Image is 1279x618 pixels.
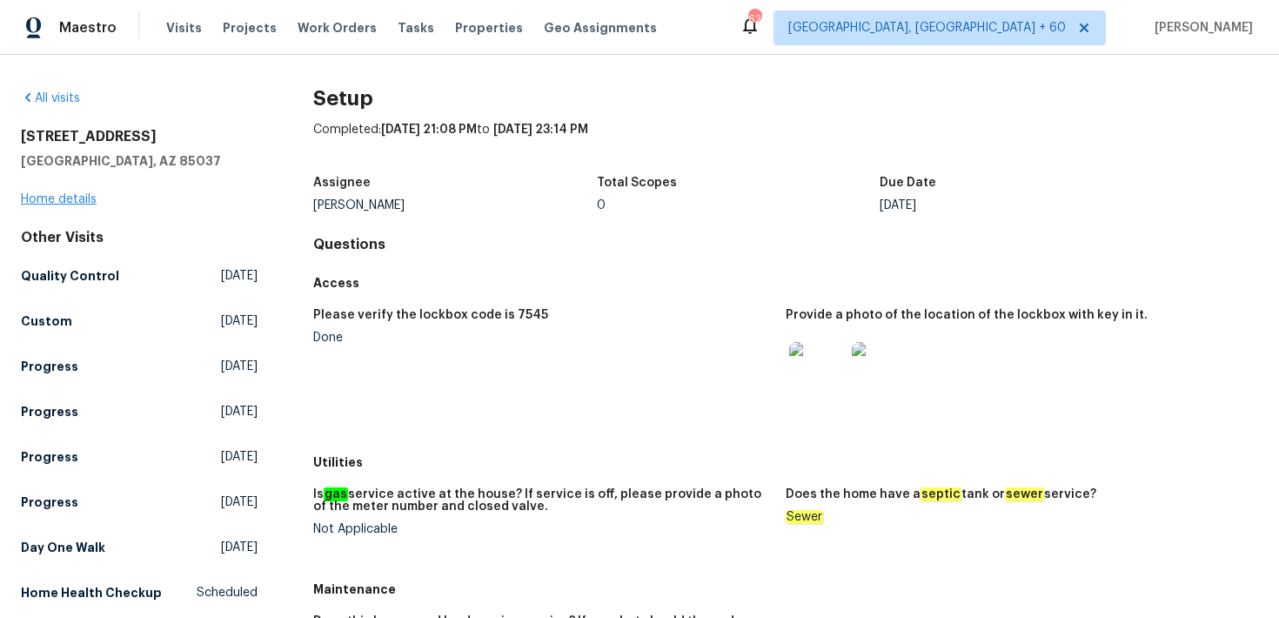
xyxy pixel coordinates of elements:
[313,488,772,513] h5: Is service active at the house? If service is off, please provide a photo of the meter number and...
[221,494,258,511] span: [DATE]
[21,396,258,427] a: Progress[DATE]
[21,441,258,473] a: Progress[DATE]
[221,403,258,420] span: [DATE]
[21,128,258,145] h2: [STREET_ADDRESS]
[313,121,1258,166] div: Completed: to
[786,510,823,524] em: Sewer
[21,351,258,382] a: Progress[DATE]
[313,332,772,344] div: Done
[313,453,1258,471] h5: Utilities
[788,19,1066,37] span: [GEOGRAPHIC_DATA], [GEOGRAPHIC_DATA] + 60
[21,584,162,601] h5: Home Health Checkup
[21,267,119,285] h5: Quality Control
[313,309,548,321] h5: Please verify the lockbox code is 7545
[21,152,258,170] h5: [GEOGRAPHIC_DATA], AZ 85037
[544,19,657,37] span: Geo Assignments
[313,236,1258,253] h4: Questions
[223,19,277,37] span: Projects
[21,358,78,375] h5: Progress
[313,523,772,535] div: Not Applicable
[221,312,258,330] span: [DATE]
[21,532,258,563] a: Day One Walk[DATE]
[21,229,258,246] div: Other Visits
[597,177,677,189] h5: Total Scopes
[166,19,202,37] span: Visits
[313,581,1258,598] h5: Maintenance
[786,309,1148,321] h5: Provide a photo of the location of the lockbox with key in it.
[21,487,258,518] a: Progress[DATE]
[21,312,72,330] h5: Custom
[313,199,597,212] div: [PERSON_NAME]
[221,448,258,466] span: [DATE]
[298,19,377,37] span: Work Orders
[21,448,78,466] h5: Progress
[493,124,588,136] span: [DATE] 23:14 PM
[21,403,78,420] h5: Progress
[21,306,258,337] a: Custom[DATE]
[324,487,348,501] em: gas
[221,267,258,285] span: [DATE]
[381,124,477,136] span: [DATE] 21:08 PM
[398,22,434,34] span: Tasks
[59,19,117,37] span: Maestro
[786,488,1096,500] h5: Does the home have a tank or service?
[21,260,258,292] a: Quality Control[DATE]
[21,494,78,511] h5: Progress
[21,577,258,608] a: Home Health CheckupScheduled
[880,177,936,189] h5: Due Date
[21,539,105,556] h5: Day One Walk
[313,274,1258,292] h5: Access
[313,90,1258,107] h2: Setup
[221,358,258,375] span: [DATE]
[597,199,881,212] div: 0
[221,539,258,556] span: [DATE]
[21,193,97,205] a: Home details
[1148,19,1253,37] span: [PERSON_NAME]
[1005,487,1044,501] em: sewer
[21,92,80,104] a: All visits
[313,177,371,189] h5: Assignee
[921,487,961,501] em: septic
[197,584,258,601] span: Scheduled
[748,10,760,28] div: 628
[455,19,523,37] span: Properties
[880,199,1163,212] div: [DATE]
